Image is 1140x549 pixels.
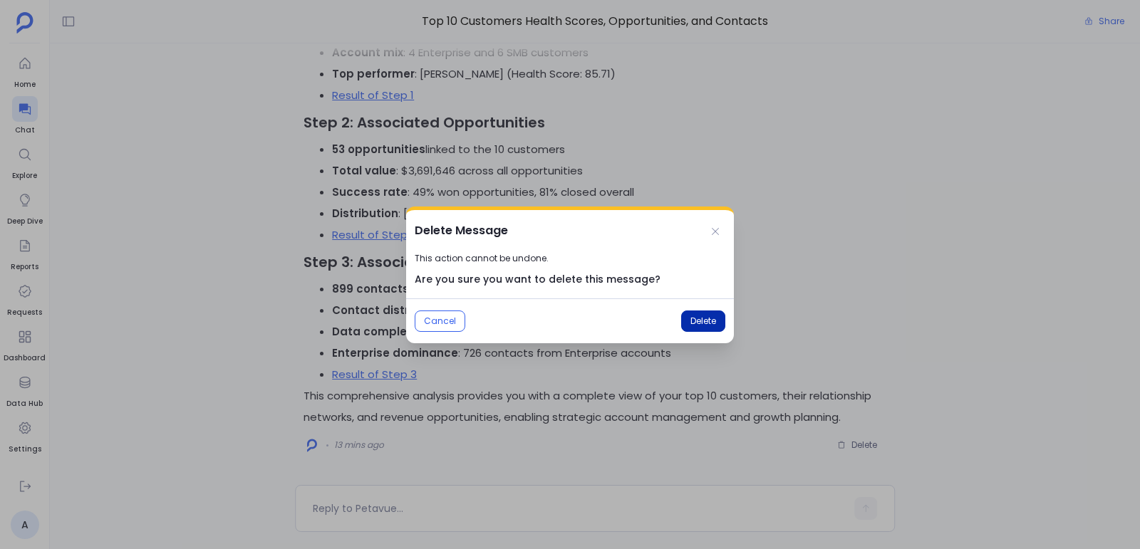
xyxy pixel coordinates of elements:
[681,310,725,332] button: Delete
[415,272,725,287] span: Are you sure you want to delete this message?
[415,310,465,332] button: Cancel
[415,221,508,240] h2: Delete Message
[690,315,716,327] span: Delete
[415,251,725,265] span: This action cannot be undone.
